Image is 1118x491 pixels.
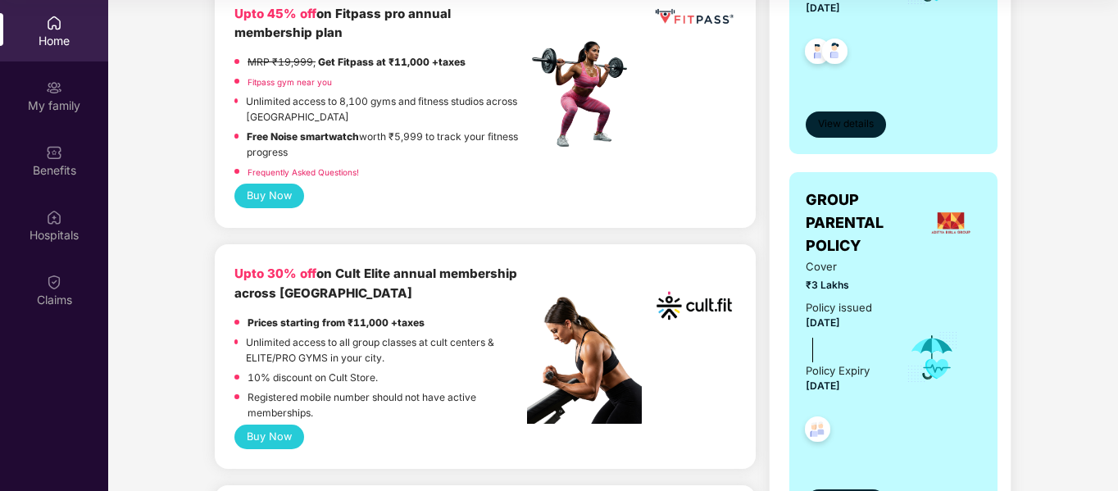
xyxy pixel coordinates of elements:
[798,34,838,74] img: svg+xml;base64,PHN2ZyB4bWxucz0iaHR0cDovL3d3dy53My5vcmcvMjAwMC9zdmciIHdpZHRoPSI0OC45NDMiIGhlaWdodD...
[46,274,62,290] img: svg+xml;base64,PHN2ZyBpZD0iQ2xhaW0iIHhtbG5zPSJodHRwOi8vd3d3LnczLm9yZy8yMDAwL3N2ZyIgd2lkdGg9IjIwIi...
[46,144,62,161] img: svg+xml;base64,PHN2ZyBpZD0iQmVuZWZpdHMiIHhtbG5zPSJodHRwOi8vd3d3LnczLm9yZy8yMDAwL3N2ZyIgd2lkdGg9Ij...
[234,6,451,41] b: on Fitpass pro annual membership plan
[806,362,870,380] div: Policy Expiry
[806,258,883,275] span: Cover
[818,116,874,132] span: View details
[234,184,304,208] button: Buy Now
[234,6,316,21] b: Upto 45% off
[806,111,886,138] button: View details
[248,77,332,87] a: Fitpass gym near you
[247,130,359,143] strong: Free Noise smartwatch
[234,425,304,449] button: Buy Now
[248,56,316,68] del: MRP ₹19,999,
[527,297,642,424] img: pc2.png
[46,15,62,31] img: svg+xml;base64,PHN2ZyBpZD0iSG9tZSIgeG1sbnM9Imh0dHA6Ly93d3cudzMub3JnLzIwMDAvc3ZnIiB3aWR0aD0iMjAiIG...
[806,316,840,329] span: [DATE]
[527,37,642,152] img: fpp.png
[806,380,840,392] span: [DATE]
[929,201,973,245] img: insurerLogo
[234,266,517,301] b: on Cult Elite annual membership across [GEOGRAPHIC_DATA]
[806,2,840,14] span: [DATE]
[815,34,855,74] img: svg+xml;base64,PHN2ZyB4bWxucz0iaHR0cDovL3d3dy53My5vcmcvMjAwMC9zdmciIHdpZHRoPSI0OC45NDMiIGhlaWdodD...
[906,330,959,384] img: icon
[234,266,316,281] b: Upto 30% off
[246,334,527,366] p: Unlimited access to all group classes at cult centers & ELITE/PRO GYMS in your city.
[248,389,527,421] p: Registered mobile number should not have active memberships.
[46,209,62,225] img: svg+xml;base64,PHN2ZyBpZD0iSG9zcGl0YWxzIiB4bWxucz0iaHR0cDovL3d3dy53My5vcmcvMjAwMC9zdmciIHdpZHRoPS...
[806,189,920,258] span: GROUP PARENTAL POLICY
[798,411,838,452] img: svg+xml;base64,PHN2ZyB4bWxucz0iaHR0cDovL3d3dy53My5vcmcvMjAwMC9zdmciIHdpZHRoPSI0OC45NDMiIGhlaWdodD...
[652,264,736,348] img: cult.png
[248,370,378,385] p: 10% discount on Cult Store.
[806,299,872,316] div: Policy issued
[248,316,425,329] strong: Prices starting from ₹11,000 +taxes
[806,277,883,293] span: ₹3 Lakhs
[652,4,736,30] img: fppp.png
[318,56,466,68] strong: Get Fitpass at ₹11,000 +taxes
[246,93,527,125] p: Unlimited access to 8,100 gyms and fitness studios across [GEOGRAPHIC_DATA]
[46,80,62,96] img: svg+xml;base64,PHN2ZyB3aWR0aD0iMjAiIGhlaWdodD0iMjAiIHZpZXdCb3g9IjAgMCAyMCAyMCIgZmlsbD0ibm9uZSIgeG...
[247,129,527,160] p: worth ₹5,999 to track your fitness progress
[248,167,359,177] a: Frequently Asked Questions!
